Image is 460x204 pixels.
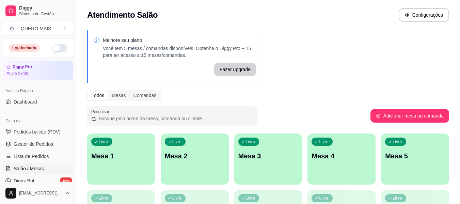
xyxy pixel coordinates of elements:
[3,85,73,96] div: Acesso Rápido
[238,151,298,161] p: Mesa 3
[19,190,62,196] span: [EMAIL_ADDRESS][DOMAIN_NAME]
[370,109,449,123] button: Adicionar mesa ou comanda
[9,44,40,52] div: Loja fechada
[393,139,402,144] p: Livre
[99,139,108,144] p: Livre
[319,139,329,144] p: Livre
[87,134,155,185] button: LivreMesa 1
[13,64,32,69] article: Diggy Pro
[3,61,73,80] a: Diggy Proaté 27/08
[165,151,225,161] p: Mesa 2
[3,151,73,162] a: Lista de Pedidos
[385,151,445,161] p: Mesa 5
[161,134,229,185] button: LivreMesa 2
[19,5,70,11] span: Diggy
[91,109,112,114] label: Pesquisar
[3,115,73,126] div: Dia a dia
[393,195,402,201] p: Livre
[381,134,449,185] button: LivreMesa 5
[14,128,61,135] span: Pedidos balcão (PDV)
[14,141,53,147] span: Gestor de Pedidos
[21,25,58,32] div: QUERO MAIS - ...
[19,11,70,17] span: Sistema de Gestão
[103,37,256,44] p: Melhore seu plano
[99,195,108,201] p: Livre
[3,126,73,137] button: Pedidos balcão (PDV)
[14,153,49,160] span: Lista de Pedidos
[399,8,449,22] button: Configurações
[108,91,129,100] div: Mesas
[246,139,255,144] p: Livre
[91,151,151,161] p: Mesa 1
[307,134,376,185] button: LivreMesa 4
[14,177,34,184] span: Diggy Bot
[3,139,73,150] a: Gestor de Pedidos
[14,165,44,172] span: Salão / Mesas
[3,3,73,19] a: DiggySistema de Gestão
[312,151,371,161] p: Mesa 4
[87,10,158,20] h2: Atendimento Salão
[96,115,253,122] input: Pesquisar
[319,195,329,201] p: Livre
[172,139,182,144] p: Livre
[11,71,28,76] article: até 27/08
[3,185,73,201] button: [EMAIL_ADDRESS][DOMAIN_NAME]
[88,91,108,100] div: Todos
[172,195,182,201] p: Livre
[3,175,73,186] a: Diggy Botnovo
[234,134,302,185] button: LivreMesa 3
[52,44,67,52] button: Alterar Status
[9,25,15,32] span: Q
[214,63,256,76] button: Fazer upgrade
[103,45,256,59] p: Você tem 5 mesas / comandas disponíveis. Obtenha o Diggy Pro + 15 para ter acesso a 15 mesas/coma...
[3,163,73,174] a: Salão / Mesas
[246,195,255,201] p: Livre
[14,98,37,105] span: Dashboard
[130,91,160,100] div: Comandas
[3,22,73,35] button: Select a team
[3,96,73,107] a: Dashboard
